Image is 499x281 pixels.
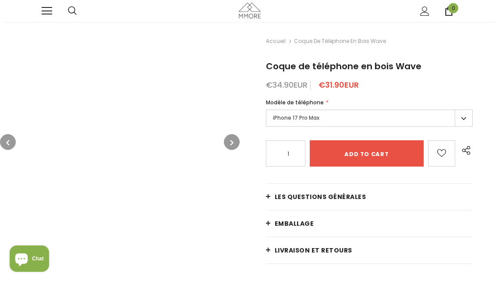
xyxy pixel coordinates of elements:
span: 0 [448,3,458,13]
inbox-online-store-chat: Shopify online store chat [7,245,52,274]
span: EMBALLAGE [275,219,314,228]
input: Add to cart [310,140,424,167]
a: Les questions générales [266,184,473,210]
a: EMBALLAGE [266,210,473,237]
a: 0 [444,7,453,16]
label: iPhone 17 Pro Max [266,110,473,127]
span: €34.90EUR [266,79,308,90]
img: Cas MMORE [239,3,261,18]
span: Coque de téléphone en bois Wave [294,36,386,46]
span: Modèle de téléphone [266,99,324,106]
a: Accueil [266,36,286,46]
span: Les questions générales [275,192,366,201]
span: €31.90EUR [319,79,359,90]
span: Coque de téléphone en bois Wave [266,60,421,72]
